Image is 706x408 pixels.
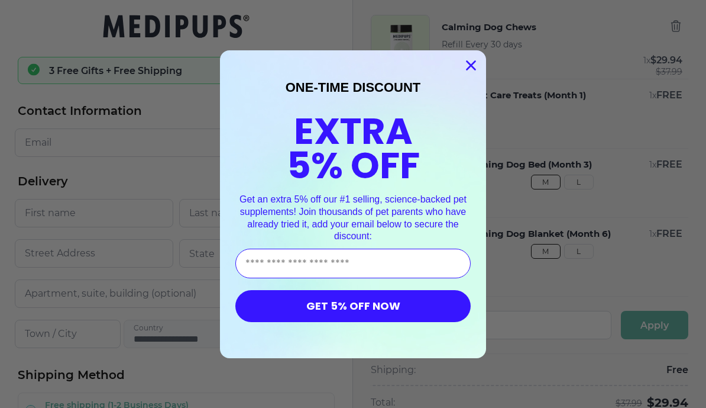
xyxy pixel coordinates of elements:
button: Close dialog [461,55,481,76]
span: 5% OFF [287,140,420,191]
span: EXTRA [294,105,413,157]
span: Get an extra 5% off our #1 selling, science-backed pet supplements! Join thousands of pet parents... [239,194,467,241]
span: ONE-TIME DISCOUNT [286,80,421,95]
button: GET 5% OFF NOW [235,290,471,322]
